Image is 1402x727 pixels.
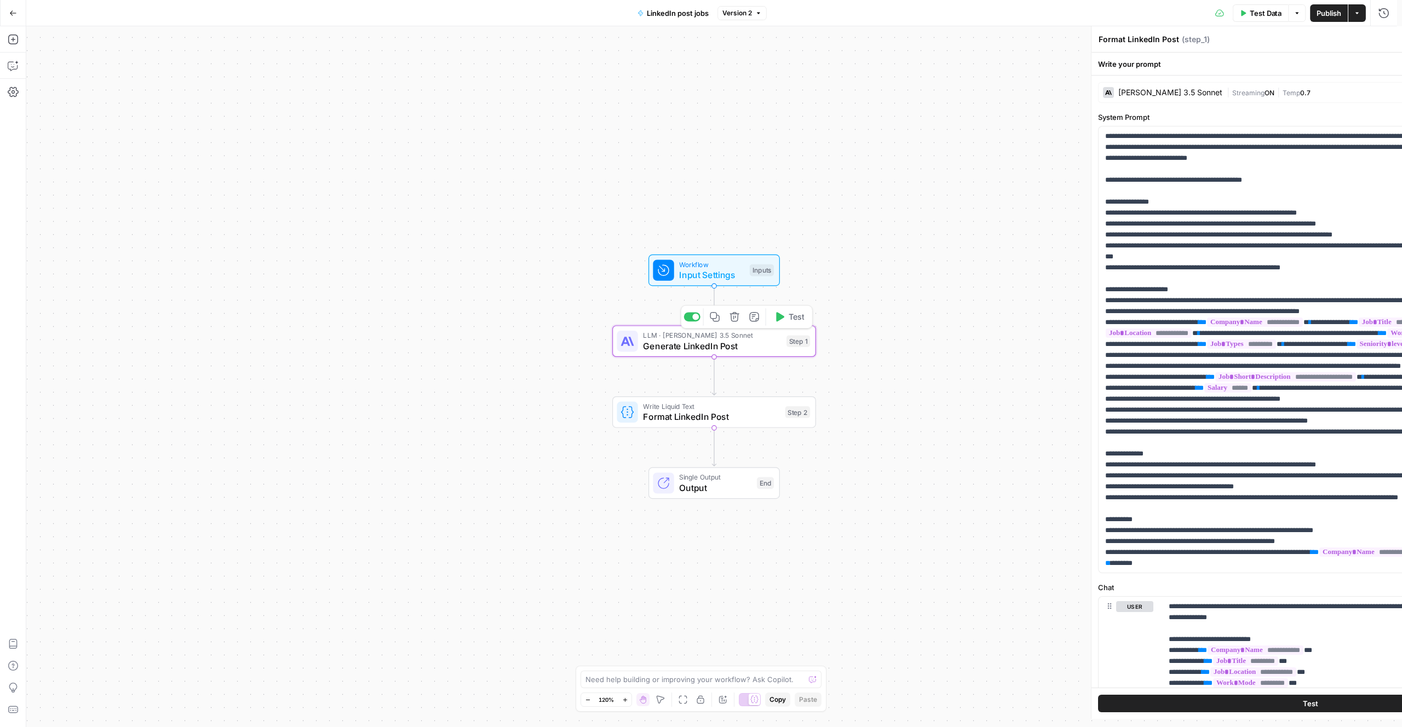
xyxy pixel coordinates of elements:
button: Copy [765,693,790,707]
span: Write Liquid Text [643,401,780,411]
span: Temp [1283,89,1300,97]
span: Single Output [679,472,751,482]
button: Version 2 [717,6,767,20]
span: 120% [599,695,614,704]
span: Test [789,311,805,323]
span: Format LinkedIn Post [643,410,780,423]
button: Publish [1310,4,1348,22]
span: Copy [769,695,786,705]
span: LinkedIn post jobs [647,8,709,19]
span: Output [679,481,751,494]
span: | [1227,86,1232,97]
span: ON [1265,89,1274,97]
span: Test Data [1250,8,1282,19]
button: user [1116,601,1153,612]
div: WorkflowInput SettingsInputs [612,255,816,286]
span: | [1274,86,1283,97]
span: Input Settings [679,268,744,281]
g: Edge from step_1 to step_2 [712,357,716,395]
button: Paste [795,693,821,707]
button: Test Data [1233,4,1289,22]
div: End [757,477,774,489]
span: 0.7 [1300,89,1311,97]
span: Streaming [1232,89,1265,97]
div: LLM · [PERSON_NAME] 3.5 SonnetGenerate LinkedIn PostStep 1Test [612,325,816,357]
span: Generate LinkedIn Post [643,339,781,353]
span: LLM · [PERSON_NAME] 3.5 Sonnet [643,330,781,341]
button: Test [769,308,809,325]
span: Paste [799,695,817,705]
g: Edge from step_2 to end [712,428,716,466]
span: Workflow [679,259,744,269]
span: Test [1303,698,1318,709]
div: Write Liquid TextFormat LinkedIn PostStep 2 [612,396,816,428]
button: LinkedIn post jobs [630,4,715,22]
div: [PERSON_NAME] 3.5 Sonnet [1118,89,1222,96]
span: ( step_1 ) [1182,34,1210,45]
textarea: Format LinkedIn Post [1099,34,1179,45]
div: Step 2 [785,406,811,418]
span: Publish [1317,8,1341,19]
div: Single OutputOutputEnd [612,468,816,499]
div: Inputs [750,264,774,276]
div: Step 1 [786,335,810,347]
span: Version 2 [722,8,752,18]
